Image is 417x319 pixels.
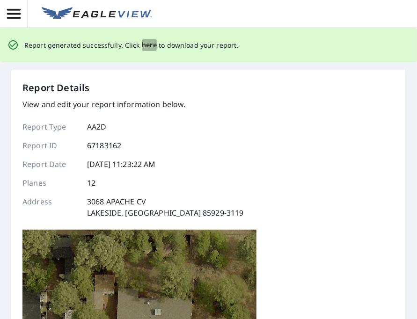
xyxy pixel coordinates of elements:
p: AA2D [87,121,107,132]
p: 67183162 [87,140,121,151]
p: 3068 APACHE CV LAKESIDE, [GEOGRAPHIC_DATA] 85929-3119 [87,196,244,218]
a: EV Logo [36,1,158,27]
p: Report Date [22,159,79,170]
p: [DATE] 11:23:22 AM [87,159,156,170]
p: Report Details [22,81,90,95]
p: Planes [22,177,79,188]
p: Address [22,196,79,218]
img: EV Logo [42,7,152,21]
button: here [142,39,157,51]
p: 12 [87,177,95,188]
p: Report ID [22,140,79,151]
p: Report Type [22,121,79,132]
p: Report generated successfully. Click to download your report. [24,39,239,51]
p: View and edit your report information below. [22,99,244,110]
